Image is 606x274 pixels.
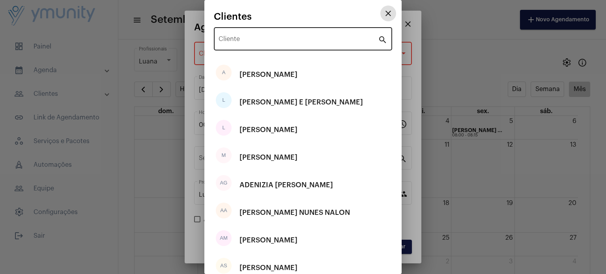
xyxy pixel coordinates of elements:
[239,63,297,86] div: [PERSON_NAME]
[219,37,378,44] input: Pesquisar cliente
[239,90,363,114] div: [PERSON_NAME] E [PERSON_NAME]
[239,173,333,197] div: ADENIZIA [PERSON_NAME]
[216,65,232,80] div: A
[239,201,350,224] div: [PERSON_NAME] NUNES NALON
[216,203,232,218] div: AA
[216,175,232,191] div: AG
[216,147,232,163] div: M
[239,228,297,252] div: [PERSON_NAME]
[239,145,297,169] div: [PERSON_NAME]
[216,120,232,136] div: L
[383,9,393,18] mat-icon: close
[214,11,252,22] span: Clientes
[378,35,387,44] mat-icon: search
[216,258,232,274] div: AS
[216,230,232,246] div: AM
[239,118,297,142] div: [PERSON_NAME]
[216,92,232,108] div: L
